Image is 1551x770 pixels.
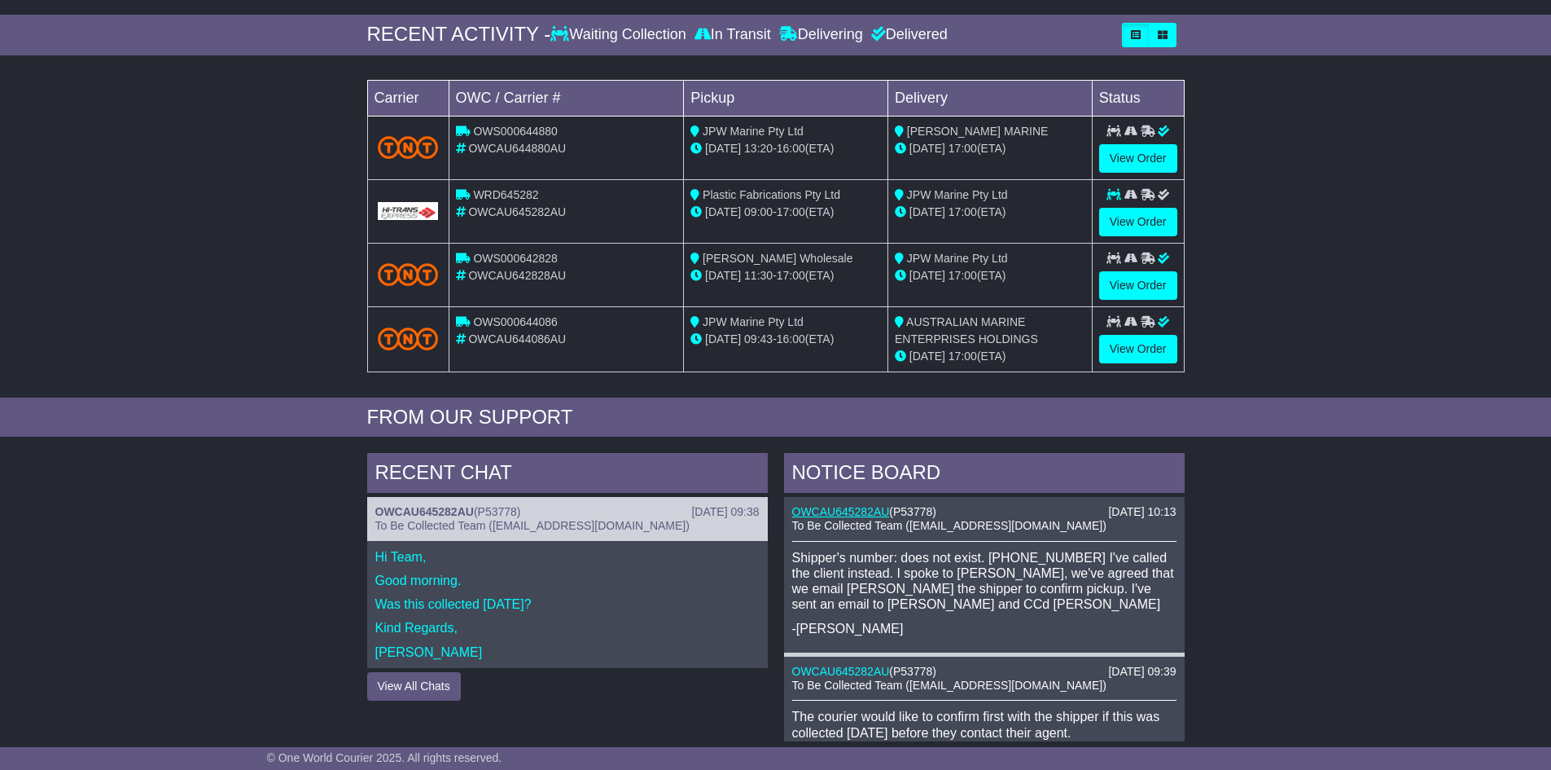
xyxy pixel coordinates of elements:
[792,621,1176,636] p: -[PERSON_NAME]
[1108,505,1176,519] div: [DATE] 10:13
[468,205,566,218] span: OWCAU645282AU
[367,453,768,497] div: RECENT CHAT
[895,348,1085,365] div: (ETA)
[744,142,773,155] span: 13:20
[375,505,760,519] div: ( )
[792,665,890,678] a: OWCAU645282AU
[895,140,1085,157] div: (ETA)
[705,142,741,155] span: [DATE]
[907,252,1008,265] span: JPW Marine Pty Ltd
[792,519,1106,532] span: To Be Collected Team ([EMAIL_ADDRESS][DOMAIN_NAME])
[703,252,852,265] span: [PERSON_NAME] Wholesale
[378,202,439,220] img: GetCarrierServiceLogo
[705,205,741,218] span: [DATE]
[690,267,881,284] div: - (ETA)
[895,204,1085,221] div: (ETA)
[473,252,558,265] span: OWS000642828
[909,269,945,282] span: [DATE]
[378,328,439,350] img: TNT_Domestic.png
[478,505,517,518] span: P53778
[690,140,881,157] div: - (ETA)
[949,142,977,155] span: 17:00
[792,679,1106,692] span: To Be Collected Team ([EMAIL_ADDRESS][DOMAIN_NAME])
[777,142,805,155] span: 16:00
[792,550,1176,613] p: Shipper's number: does not exist. [PHONE_NUMBER] I've called the client instead. I spoke to [PERS...
[777,205,805,218] span: 17:00
[375,519,690,532] span: To Be Collected Team ([EMAIL_ADDRESS][DOMAIN_NAME])
[777,269,805,282] span: 17:00
[367,672,461,701] button: View All Chats
[887,80,1092,116] td: Delivery
[744,332,773,345] span: 09:43
[895,267,1085,284] div: (ETA)
[267,751,502,764] span: © One World Courier 2025. All rights reserved.
[1092,80,1184,116] td: Status
[473,125,558,138] span: OWS000644880
[468,269,566,282] span: OWCAU642828AU
[792,665,1176,679] div: ( )
[691,505,759,519] div: [DATE] 09:38
[473,188,538,201] span: WRD645282
[744,269,773,282] span: 11:30
[468,142,566,155] span: OWCAU644880AU
[703,315,804,328] span: JPW Marine Pty Ltd
[1099,144,1177,173] a: View Order
[744,205,773,218] span: 09:00
[909,142,945,155] span: [DATE]
[473,315,558,328] span: OWS000644086
[907,125,1048,138] span: [PERSON_NAME] MARINE
[893,505,932,518] span: P53778
[684,80,888,116] td: Pickup
[690,26,775,44] div: In Transit
[375,505,474,518] a: OWCAU645282AU
[375,645,760,660] p: [PERSON_NAME]
[449,80,684,116] td: OWC / Carrier #
[909,350,945,363] span: [DATE]
[784,453,1185,497] div: NOTICE BOARD
[703,188,840,201] span: Plastic Fabrications Pty Ltd
[792,709,1176,740] p: The courier would like to confirm first with the shipper if this was collected [DATE] before they...
[703,125,804,138] span: JPW Marine Pty Ltd
[367,406,1185,429] div: FROM OUR SUPPORT
[949,269,977,282] span: 17:00
[1099,335,1177,363] a: View Order
[375,596,760,612] p: Was this collected [DATE]?
[375,620,760,636] p: Kind Regards,
[468,332,566,345] span: OWCAU644086AU
[705,332,741,345] span: [DATE]
[893,665,932,678] span: P53778
[909,205,945,218] span: [DATE]
[690,331,881,348] div: - (ETA)
[550,26,690,44] div: Waiting Collection
[907,188,1008,201] span: JPW Marine Pty Ltd
[367,80,449,116] td: Carrier
[690,204,881,221] div: - (ETA)
[792,505,1176,519] div: ( )
[895,315,1038,345] span: AUSTRALIAN MARINE ENTERPRISES HOLDINGS
[1099,208,1177,236] a: View Order
[378,263,439,285] img: TNT_Domestic.png
[367,23,551,46] div: RECENT ACTIVITY -
[378,136,439,158] img: TNT_Domestic.png
[949,350,977,363] span: 17:00
[792,505,890,518] a: OWCAU645282AU
[705,269,741,282] span: [DATE]
[1108,665,1176,679] div: [DATE] 09:39
[775,26,867,44] div: Delivering
[1099,271,1177,300] a: View Order
[375,573,760,588] p: Good morning.
[867,26,948,44] div: Delivered
[375,549,760,565] p: Hi Team,
[777,332,805,345] span: 16:00
[949,205,977,218] span: 17:00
